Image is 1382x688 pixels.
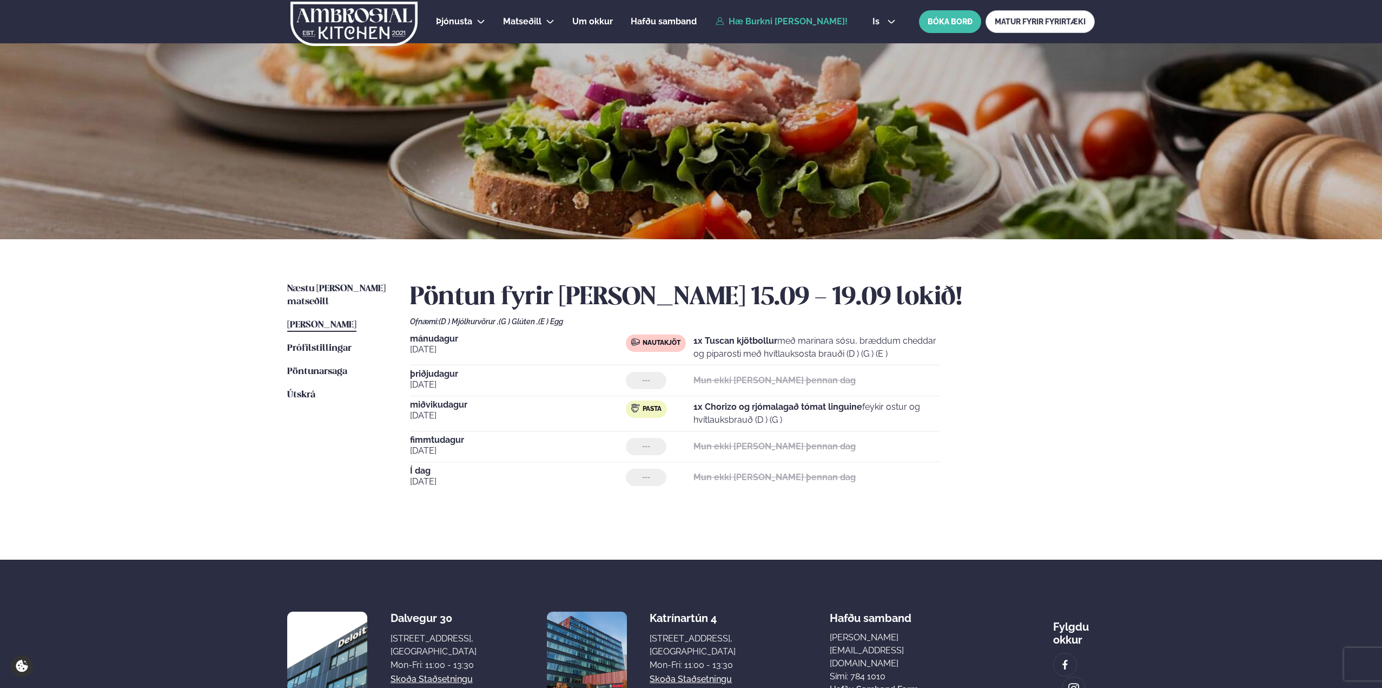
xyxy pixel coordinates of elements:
span: Í dag [410,467,626,475]
span: Næstu [PERSON_NAME] matseðill [287,284,386,306]
button: is [864,17,904,26]
div: Mon-Fri: 11:00 - 13:30 [650,659,736,672]
span: Matseðill [503,16,541,27]
strong: Mun ekki [PERSON_NAME] þennan dag [693,472,856,482]
p: með marinara sósu, bræddum cheddar og piparosti með hvítlauksosta brauði (D ) (G ) (E ) [693,335,940,361]
span: [DATE] [410,343,626,356]
span: --- [642,376,650,385]
span: þriðjudagur [410,370,626,378]
strong: Mun ekki [PERSON_NAME] þennan dag [693,441,856,451]
a: Cookie settings [11,655,33,677]
span: Hafðu samband [631,16,697,27]
span: Nautakjöt [643,339,680,348]
span: [DATE] [410,475,626,488]
span: mánudagur [410,335,626,343]
div: [STREET_ADDRESS], [GEOGRAPHIC_DATA] [391,632,477,658]
div: Dalvegur 30 [391,612,477,625]
p: Sími: 784 1010 [830,670,960,683]
span: Þjónusta [436,16,472,27]
button: BÓKA BORÐ [919,10,981,33]
span: Pöntunarsaga [287,367,347,376]
span: (E ) Egg [538,317,563,326]
a: Næstu [PERSON_NAME] matseðill [287,283,388,309]
a: [PERSON_NAME] [287,319,356,332]
p: feykir ostur og hvítlauksbrauð (D ) (G ) [693,401,940,427]
img: pasta.svg [631,404,640,412]
a: image alt [1054,653,1076,676]
h2: Pöntun fyrir [PERSON_NAME] 15.09 - 19.09 lokið! [410,283,1095,313]
strong: Mun ekki [PERSON_NAME] þennan dag [693,375,856,385]
span: Pasta [643,405,662,414]
div: Mon-Fri: 11:00 - 13:30 [391,659,477,672]
span: [PERSON_NAME] [287,320,356,330]
div: Katrínartún 4 [650,612,736,625]
span: (D ) Mjólkurvörur , [439,317,499,326]
a: Hæ Burkni [PERSON_NAME]! [716,17,848,27]
div: [STREET_ADDRESS], [GEOGRAPHIC_DATA] [650,632,736,658]
a: Prófílstillingar [287,342,352,355]
a: Þjónusta [436,15,472,28]
a: Skoða staðsetningu [650,673,732,686]
a: Um okkur [572,15,613,28]
span: [DATE] [410,378,626,391]
span: miðvikudagur [410,401,626,409]
span: Prófílstillingar [287,344,352,353]
a: Matseðill [503,15,541,28]
a: Hafðu samband [631,15,697,28]
span: [DATE] [410,444,626,457]
strong: 1x Tuscan kjötbollur [693,336,777,346]
img: beef.svg [631,338,640,346]
strong: 1x Chorizo og rjómalagað tómat linguine [693,402,862,412]
a: [PERSON_NAME][EMAIL_ADDRESS][DOMAIN_NAME] [830,631,960,670]
span: --- [642,473,650,482]
span: fimmtudagur [410,436,626,444]
span: (G ) Glúten , [499,317,538,326]
span: Hafðu samband [830,603,911,625]
div: Ofnæmi: [410,317,1095,326]
span: [DATE] [410,409,626,422]
img: logo [289,2,419,46]
a: MATUR FYRIR FYRIRTÆKI [986,10,1095,33]
img: image alt [1059,659,1071,671]
a: Skoða staðsetningu [391,673,473,686]
span: Útskrá [287,390,315,399]
div: Fylgdu okkur [1053,612,1095,646]
a: Útskrá [287,389,315,402]
a: Pöntunarsaga [287,365,347,378]
span: --- [642,442,650,451]
span: Um okkur [572,16,613,27]
span: is [872,17,883,26]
